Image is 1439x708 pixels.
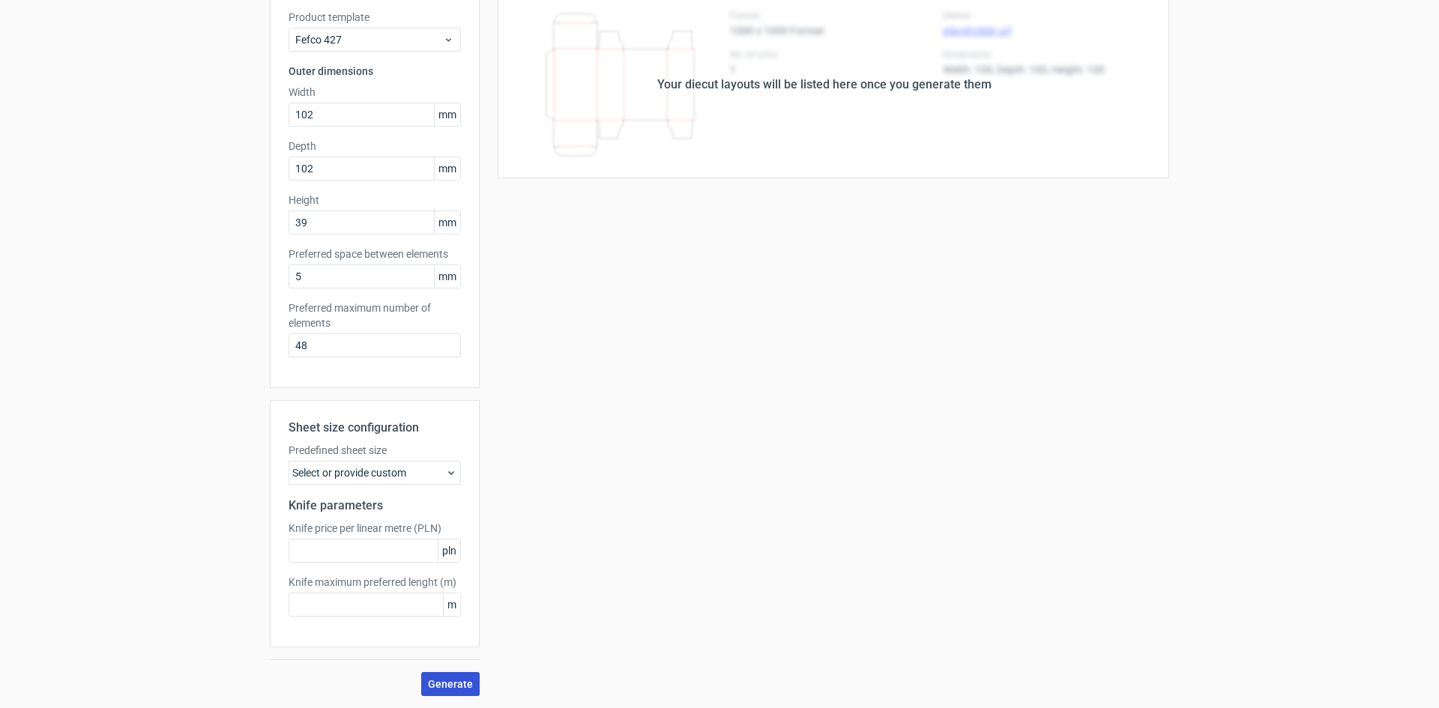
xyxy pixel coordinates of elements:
span: pln [438,539,460,562]
label: Knife maximum preferred lenght (m) [289,575,461,590]
h2: Sheet size configuration [289,419,461,437]
h3: Outer dimensions [289,64,461,79]
span: mm [434,211,460,234]
label: Product template [289,10,461,25]
span: mm [434,157,460,180]
span: mm [434,265,460,288]
div: Your diecut layouts will be listed here once you generate them [657,76,992,94]
span: mm [434,103,460,126]
div: Select or provide custom [289,461,461,485]
h2: Knife parameters [289,497,461,515]
span: m [443,593,460,616]
button: Generate [421,672,480,696]
label: Depth [289,139,461,154]
span: Generate [428,679,473,689]
span: Fefco 427 [295,32,443,47]
label: Predefined sheet size [289,443,461,458]
label: Preferred space between elements [289,246,461,261]
label: Height [289,193,461,208]
label: Preferred maximum number of elements [289,300,461,330]
label: Knife price per linear metre (PLN) [289,521,461,536]
label: Width [289,85,461,100]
